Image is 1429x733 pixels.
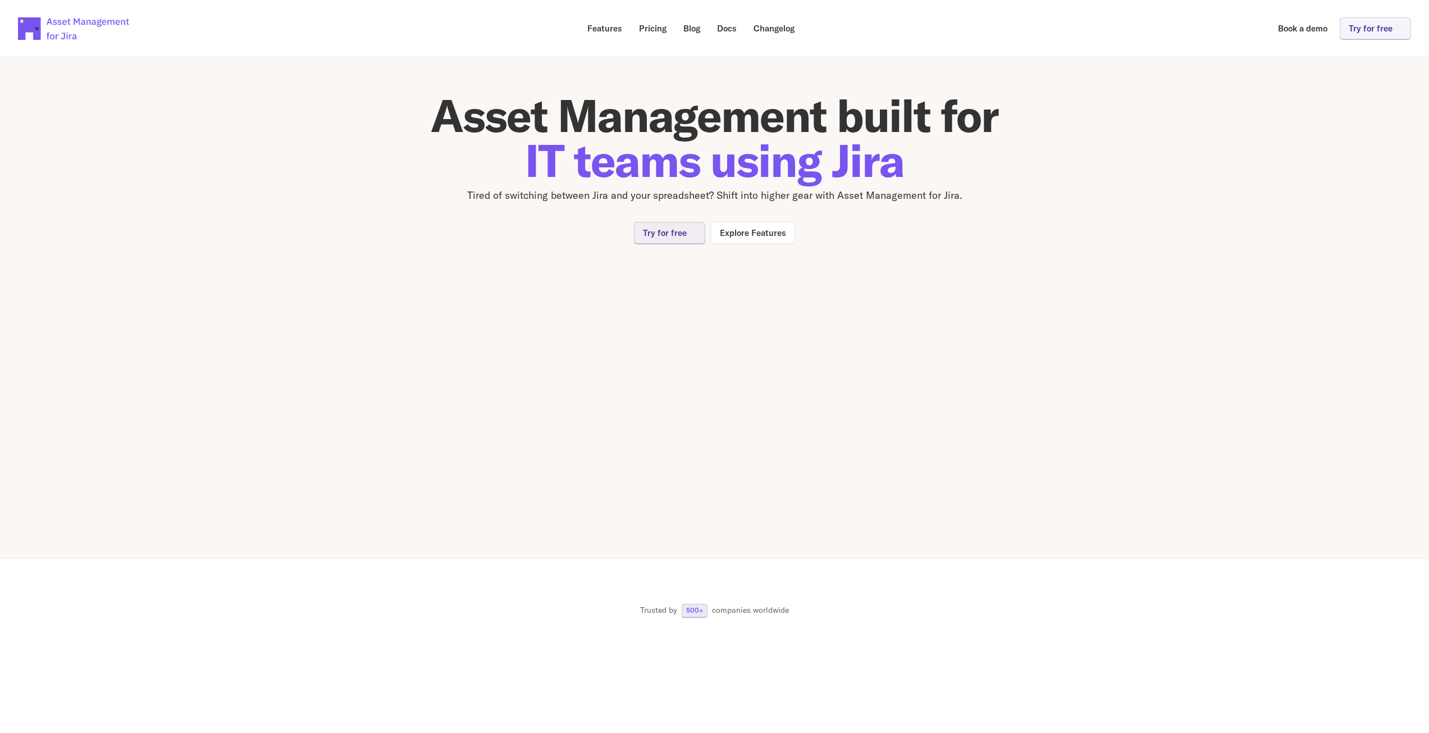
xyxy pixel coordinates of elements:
[634,222,705,244] a: Try for free
[525,132,904,189] span: IT teams using Jira
[643,229,687,237] p: Try for free
[1340,17,1411,39] a: Try for free
[640,605,677,616] p: Trusted by
[378,188,1052,204] p: Tired of switching between Jira and your spreadsheet? Shift into higher gear with Asset Managemen...
[683,24,700,33] p: Blog
[754,24,795,33] p: Changelog
[675,17,708,39] a: Blog
[709,17,745,39] a: Docs
[686,607,703,614] p: 500+
[1349,24,1393,33] p: Try for free
[1270,17,1335,39] a: Book a demo
[717,24,737,33] p: Docs
[378,93,1052,183] h1: Asset Management built for
[579,17,630,39] a: Features
[639,24,666,33] p: Pricing
[746,17,802,39] a: Changelog
[631,17,674,39] a: Pricing
[712,605,789,616] p: companies worldwide
[587,24,622,33] p: Features
[720,229,786,237] p: Explore Features
[1278,24,1327,33] p: Book a demo
[711,222,795,244] a: Explore Features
